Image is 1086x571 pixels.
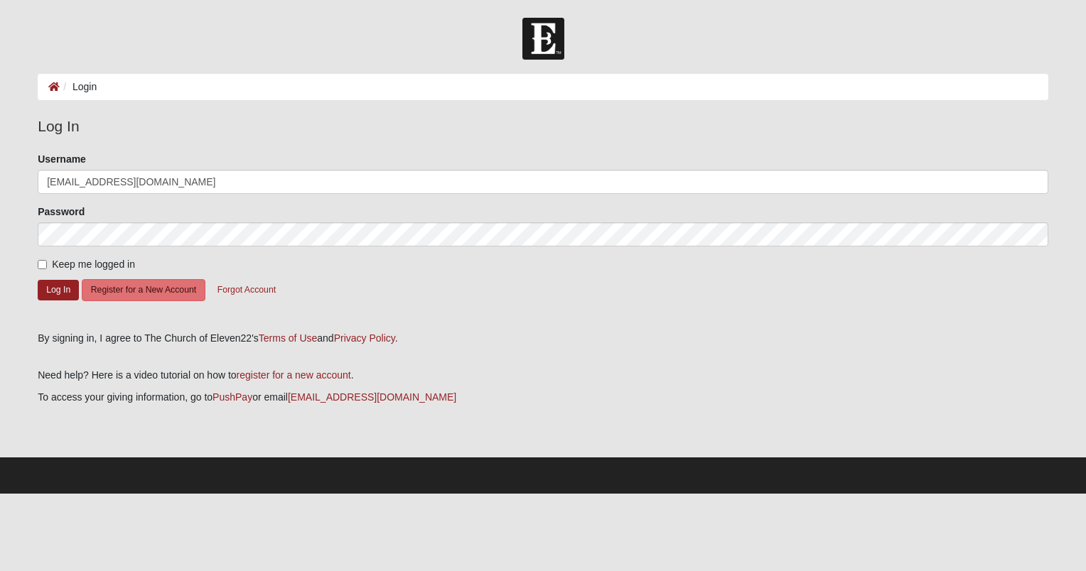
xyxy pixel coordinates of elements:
[288,391,456,403] a: [EMAIL_ADDRESS][DOMAIN_NAME]
[38,205,85,219] label: Password
[52,259,135,270] span: Keep me logged in
[334,332,395,344] a: Privacy Policy
[259,332,317,344] a: Terms of Use
[38,152,86,166] label: Username
[60,80,97,94] li: Login
[38,260,47,269] input: Keep me logged in
[522,18,564,60] img: Church of Eleven22 Logo
[38,331,1048,346] div: By signing in, I agree to The Church of Eleven22's and .
[38,280,79,300] button: Log In
[38,115,1048,138] legend: Log In
[38,390,1048,405] p: To access your giving information, go to or email
[82,279,205,301] button: Register for a New Account
[237,369,351,381] a: register for a new account
[213,391,252,403] a: PushPay
[38,368,1048,383] p: Need help? Here is a video tutorial on how to .
[208,279,285,301] button: Forgot Account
